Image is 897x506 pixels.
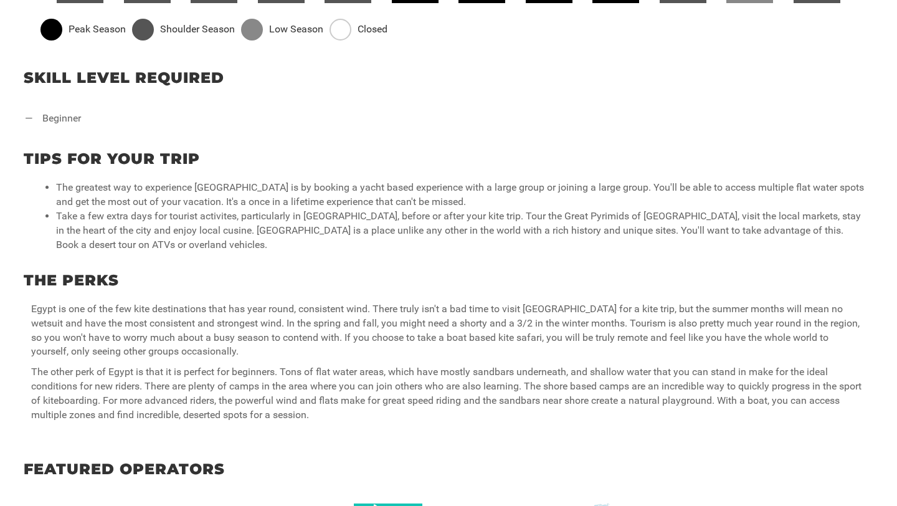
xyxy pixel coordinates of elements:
span: — [25,112,33,126]
span: Peak Season [69,22,126,37]
span: Shoulder Season [160,22,235,37]
p: Tips for your trip [24,148,873,169]
p: Egypt is one of the few kite destinations that has year round, consistent wind. There truly isn't... [31,302,866,359]
p: The Perks [24,270,873,291]
li: Take a few extra days for tourist activites, particularly in [GEOGRAPHIC_DATA], before or after y... [56,209,866,252]
li: The greatest way to experience [GEOGRAPHIC_DATA] is by booking a yacht based experience with a la... [56,181,866,209]
p: Featured Operators [24,459,873,480]
span: Closed [358,22,387,37]
li: beginner [25,112,81,126]
p: Skill Level Required [24,67,873,88]
p: The other perk of Egypt is that it is perfect for beginners. Tons of flat water areas, which have... [31,365,866,422]
span: Low Season [269,22,323,37]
